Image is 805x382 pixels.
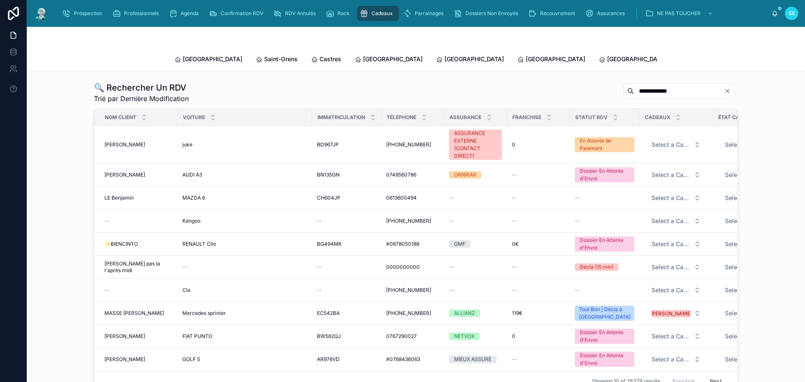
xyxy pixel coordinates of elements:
[512,333,565,340] a: 0
[454,333,475,340] div: NETVOX
[317,264,376,270] a: --
[652,263,691,271] span: Select a Cadeau
[718,137,794,153] a: Select Button
[449,130,502,160] a: ASSURANCE EXTERNE (CONTACT DIRECT)
[512,264,517,270] span: --
[104,218,172,224] a: --
[652,355,691,364] span: Select a Cadeau
[652,217,691,225] span: Select a Cadeau
[182,264,187,270] span: --
[650,310,692,317] div: [PERSON_NAME]
[104,333,172,340] a: [PERSON_NAME]
[465,10,518,17] span: Dossiers Non Envoyés
[718,328,794,344] a: Select Button
[644,259,708,275] a: Select Button
[386,356,439,363] a: #0768436063
[645,190,707,205] button: Select Button
[317,218,322,224] span: --
[454,356,491,363] div: MIEUX ASSURÉ
[644,190,708,206] a: Select Button
[317,114,365,121] span: Immatriculation
[575,137,634,152] a: En Attente de Paiement
[182,287,190,294] span: Cla
[449,287,454,294] span: --
[449,218,502,224] a: --
[181,10,199,17] span: Agenda
[60,6,108,21] a: Prospection
[725,240,777,248] span: Select a État Cadeaux
[512,310,565,317] a: 119€
[317,310,340,317] span: EC542BA
[718,282,794,298] a: Select Button
[256,52,298,68] a: Saint-Orens
[104,310,164,317] span: MASSE [PERSON_NAME]
[526,55,585,63] span: [GEOGRAPHIC_DATA]
[449,264,502,270] a: --
[512,241,565,247] a: 0€
[355,52,423,68] a: [GEOGRAPHIC_DATA]
[444,55,504,63] span: [GEOGRAPHIC_DATA]
[319,55,341,63] span: Castres
[174,52,242,68] a: [GEOGRAPHIC_DATA]
[580,236,629,252] div: Dossier En Attente d'Envoi
[182,310,307,317] a: Mercedes sprinter
[317,241,376,247] a: BG494MK
[645,137,707,152] button: Select Button
[104,356,145,363] span: [PERSON_NAME]
[317,287,376,294] a: --
[317,310,376,317] a: EC542BA
[317,141,339,148] span: BD967JP
[400,6,449,21] a: Parrainages
[789,10,795,17] span: SE
[512,287,565,294] a: --
[643,6,717,21] a: NE PAS TOUCHER
[317,333,376,340] a: BW562QJ
[386,141,439,148] a: [PHONE_NUMBER]
[718,137,794,152] button: Select Button
[718,213,794,229] a: Select Button
[575,352,634,367] a: Dossier En Attente d'Envoi
[512,310,522,317] span: 119€
[512,356,565,363] a: --
[575,329,634,344] a: Dossier En Attente d'Envoi
[386,141,431,148] span: [PHONE_NUMBER]
[512,195,565,201] a: --
[540,10,575,17] span: Recouvrement
[415,10,444,17] span: Parrainages
[104,141,145,148] span: [PERSON_NAME]
[182,310,226,317] span: Mercedes sprinter
[386,218,431,224] span: [PHONE_NUMBER]
[725,217,777,225] span: Select a État Cadeaux
[449,287,502,294] a: --
[597,10,625,17] span: Assurances
[182,218,307,224] a: Kangoo
[206,6,269,21] a: Confirmation RDV
[386,333,439,340] a: 0767290027
[449,195,502,201] a: --
[718,167,794,182] button: Select Button
[317,141,376,148] a: BD967JP
[725,140,777,149] span: Select a État Cadeaux
[449,195,454,201] span: --
[183,55,242,63] span: [GEOGRAPHIC_DATA]
[718,306,794,321] button: Select Button
[644,137,708,153] a: Select Button
[104,260,172,274] a: [PERSON_NAME] pas la l'après midi
[645,213,707,229] button: Select Button
[512,241,519,247] span: 0€
[575,114,608,121] span: Statut RDV
[579,306,631,321] div: Tout Bon | Décla à [GEOGRAPHIC_DATA]
[449,171,502,179] a: ORNIKAR
[725,194,777,202] span: Select a État Cadeaux
[512,172,517,178] span: --
[512,218,565,224] a: --
[338,10,350,17] span: Rack
[386,287,431,294] span: [PHONE_NUMBER]
[725,355,777,364] span: Select a État Cadeaux
[580,137,629,152] div: En Attente de Paiement
[104,333,145,340] span: [PERSON_NAME]
[182,172,307,178] a: AUDI A3
[517,52,585,68] a: [GEOGRAPHIC_DATA]
[512,114,541,121] span: Franchise
[575,287,634,294] a: --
